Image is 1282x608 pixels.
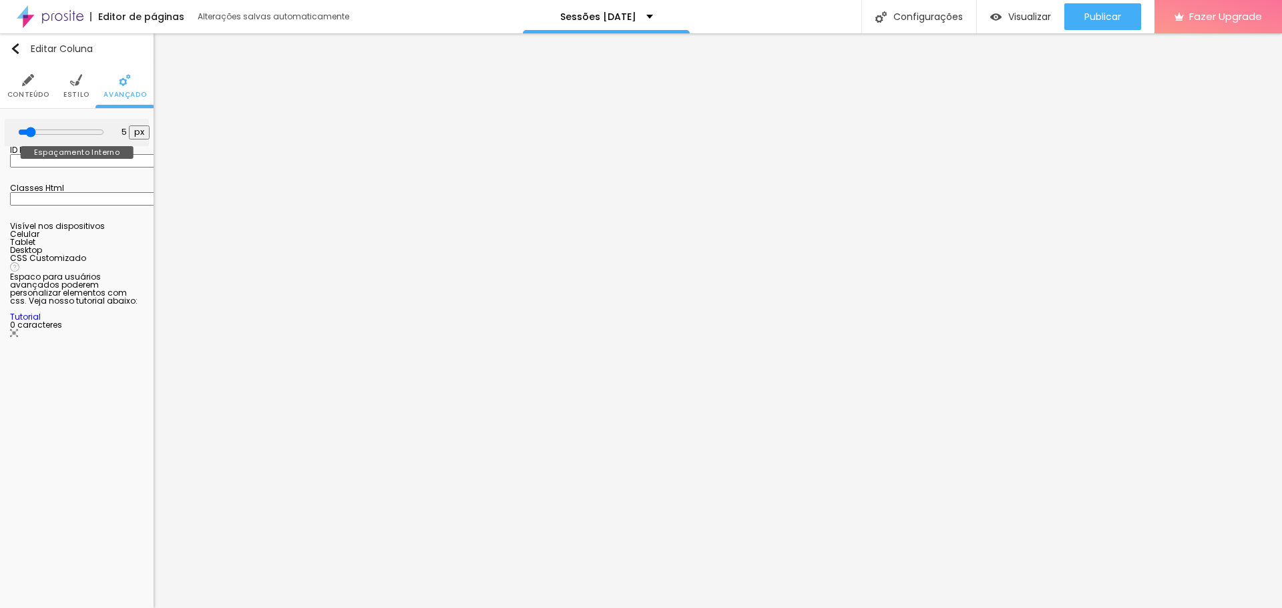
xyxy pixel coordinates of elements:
[10,236,35,248] span: Tablet
[10,222,144,230] div: Visível nos dispositivos
[560,12,636,21] p: Sessões [DATE]
[90,12,184,21] div: Editor de páginas
[119,74,131,86] img: Icone
[990,11,1002,23] img: view-1.svg
[10,321,144,338] div: 0 caracteres
[10,146,144,154] div: ID Html
[10,244,42,256] span: Desktop
[10,184,144,192] div: Classes Html
[10,43,21,54] img: Icone
[10,43,93,54] div: Editar Coluna
[10,273,144,321] div: Espaco para usuários avançados poderem personalizar elementos com css. Veja nosso tutorial abaixo:
[154,33,1282,608] iframe: Editor
[10,311,41,322] a: Tutorial
[70,74,82,86] img: Icone
[7,91,49,98] span: Conteúdo
[1084,11,1121,22] span: Publicar
[63,91,89,98] span: Estilo
[875,11,887,23] img: Icone
[103,91,146,98] span: Avançado
[1064,3,1141,30] button: Publicar
[977,3,1064,30] button: Visualizar
[10,254,144,262] div: CSS Customizado
[10,329,18,337] img: Icone
[22,74,34,86] img: Icone
[129,125,150,139] button: px
[1008,11,1051,22] span: Visualizar
[1189,11,1262,22] span: Fazer Upgrade
[10,262,19,272] img: Icone
[198,13,351,21] div: Alterações salvas automaticamente
[10,228,39,240] span: Celular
